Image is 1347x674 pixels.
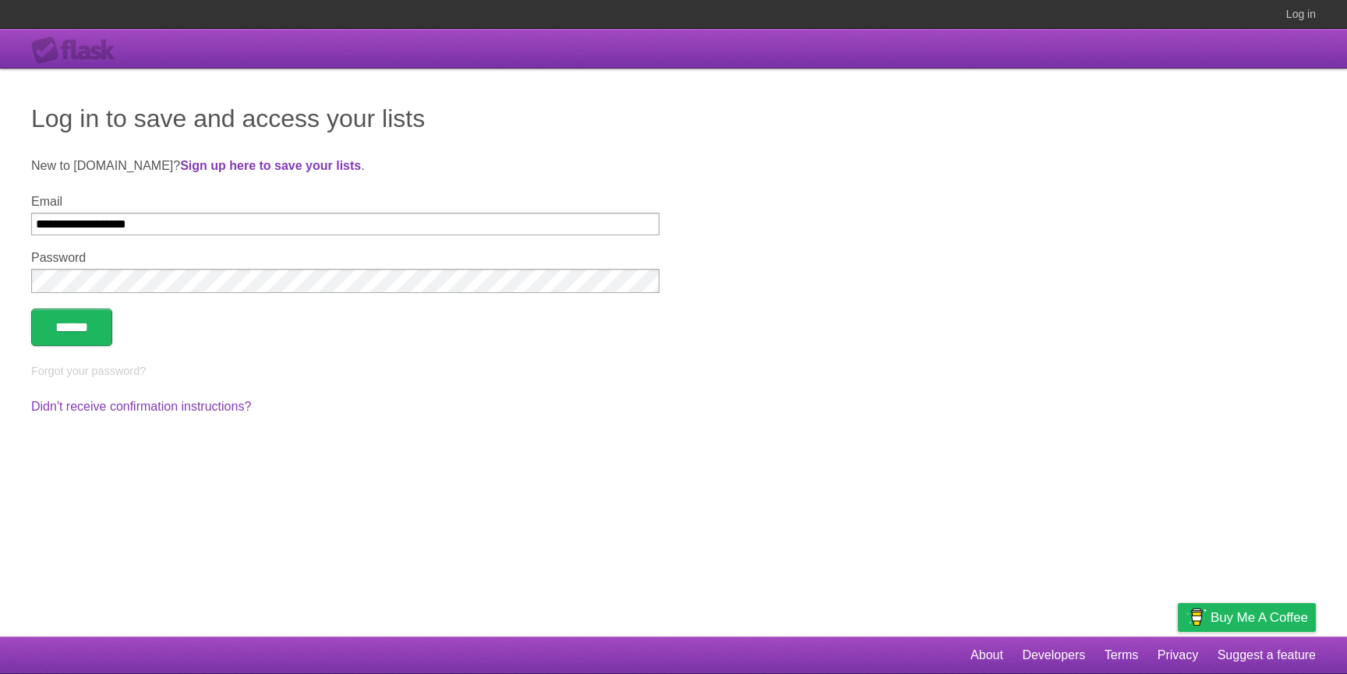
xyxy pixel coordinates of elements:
a: Developers [1022,640,1085,670]
a: Didn't receive confirmation instructions? [31,400,251,413]
a: Buy me a coffee [1178,603,1316,632]
p: New to [DOMAIN_NAME]? . [31,157,1316,175]
a: Suggest a feature [1218,640,1316,670]
h1: Log in to save and access your lists [31,100,1316,137]
a: About [970,640,1003,670]
a: Terms [1105,640,1139,670]
img: Buy me a coffee [1186,604,1207,630]
a: Privacy [1158,640,1198,670]
span: Buy me a coffee [1211,604,1308,631]
label: Email [31,195,659,209]
a: Forgot your password? [31,365,146,377]
label: Password [31,251,659,265]
a: Sign up here to save your lists [180,159,361,172]
div: Flask [31,37,125,65]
